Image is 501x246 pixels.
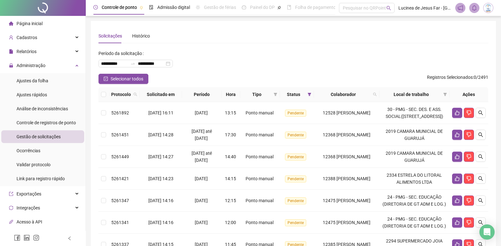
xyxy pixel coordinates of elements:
[204,5,236,10] span: Gestão de férias
[149,5,153,10] span: file-done
[287,5,291,10] span: book
[225,132,236,137] span: 17:30
[274,92,277,96] span: filter
[427,75,473,80] span: Registros Selecionados
[323,176,370,181] span: 12388 [PERSON_NAME]
[379,212,450,234] td: 24 - PMG - SEC. EDUCAÇÃO (DIRETORIA DE GT ADM E LOG.)
[17,219,42,224] span: Acesso à API
[17,106,68,111] span: Análise de inconsistências
[67,236,72,241] span: left
[455,110,460,115] span: like
[111,132,129,137] span: 5261451
[282,91,305,98] span: Status
[17,78,48,83] span: Ajustes da folha
[17,134,61,139] span: Gestão de solicitações
[17,49,37,54] span: Relatórios
[246,132,274,137] span: Ponto manual
[379,102,450,124] td: 30 - PMG - SEC. DES. E ASS. SOCIAL([STREET_ADDRESS])
[246,220,274,225] span: Ponto manual
[225,220,236,225] span: 12:00
[372,90,378,99] span: search
[17,63,45,68] span: Administração
[111,220,129,225] span: 5261341
[285,197,306,204] span: Pendente
[484,3,493,13] img: 83834
[17,92,47,97] span: Ajustes rápidos
[379,168,450,190] td: 2334 ESTRELA DO LITORAL ALIMENTOS LTDA
[140,87,182,102] th: Solicitado em
[323,132,370,137] span: 12368 [PERSON_NAME]
[243,91,271,98] span: Tipo
[14,235,20,241] span: facebook
[222,87,240,102] th: Hora
[479,224,495,240] div: Open Intercom Messenger
[9,21,13,26] span: home
[111,110,129,115] span: 5261892
[148,132,173,137] span: [DATE] 14:28
[398,4,451,11] span: Lucinea de Jesus Far - [GEOGRAPHIC_DATA]
[478,176,483,181] span: search
[295,5,336,10] span: Folha de pagamento
[17,35,37,40] span: Cadastros
[246,176,274,181] span: Ponto manual
[9,35,13,40] span: user-add
[130,61,135,66] span: swap-right
[455,198,460,203] span: like
[111,176,129,181] span: 5261421
[17,162,51,167] span: Validar protocolo
[93,5,98,10] span: clock-circle
[182,87,222,102] th: Período
[323,220,370,225] span: 12475 [PERSON_NAME]
[195,220,208,225] span: [DATE]
[192,151,212,163] span: [DATE] até [DATE]
[139,6,143,10] span: pushpin
[9,63,13,68] span: lock
[455,132,460,137] span: like
[132,32,150,39] div: Histórico
[379,190,450,212] td: 24 - PMG - SEC. EDUCAÇÃO (DIRETORIA DE GT ADM E LOG.)
[246,198,274,203] span: Ponto manual
[17,21,43,26] span: Página inicial
[466,198,471,203] span: dislike
[104,77,108,81] span: check-square
[242,5,246,10] span: dashboard
[192,129,212,141] span: [DATE] até [DATE]
[285,154,306,161] span: Pendente
[285,132,306,139] span: Pendente
[285,219,306,226] span: Pendente
[225,154,236,159] span: 14:40
[111,75,143,82] span: Selecionar todos
[225,176,236,181] span: 14:15
[148,110,173,115] span: [DATE] 16:11
[427,74,488,84] span: : 0 / 2491
[379,146,450,168] td: 2019 CAMARA MUNICIAL DE GUARUJÁ
[478,110,483,115] span: search
[466,154,471,159] span: dislike
[9,49,13,54] span: file
[478,154,483,159] span: search
[323,110,370,115] span: 12528 [PERSON_NAME]
[455,220,460,225] span: like
[452,91,486,98] div: Ações
[111,198,129,203] span: 5261347
[323,198,370,203] span: 12475 [PERSON_NAME]
[285,110,306,117] span: Pendente
[277,6,281,10] span: pushpin
[225,198,236,203] span: 12:15
[148,220,173,225] span: [DATE] 14:16
[466,110,471,115] span: dislike
[98,74,148,84] button: Selecionar todos
[382,91,441,98] span: Local de trabalho
[471,5,477,11] span: bell
[195,198,208,203] span: [DATE]
[132,90,139,99] span: search
[466,176,471,181] span: dislike
[17,176,65,181] span: Link para registro rápido
[285,175,306,182] span: Pendente
[478,198,483,203] span: search
[373,92,377,96] span: search
[130,61,135,66] span: to
[17,120,76,125] span: Controle de registros de ponto
[148,176,173,181] span: [DATE] 14:23
[9,192,13,196] span: export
